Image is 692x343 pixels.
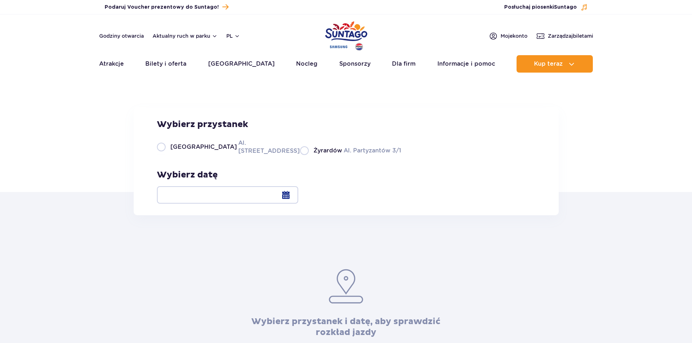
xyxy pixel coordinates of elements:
a: Mojekonto [489,32,527,40]
span: [GEOGRAPHIC_DATA] [170,143,237,151]
span: Moje konto [501,32,527,40]
button: Aktualny ruch w parku [153,33,218,39]
a: Godziny otwarcia [99,32,144,40]
span: Kup teraz [534,61,563,67]
h3: Wybierz datę [157,170,298,180]
span: Żyrardów [313,147,342,155]
a: Zarządzajbiletami [536,32,593,40]
img: pin.953eee3c.svg [328,268,364,305]
button: Kup teraz [517,55,593,73]
button: pl [226,32,240,40]
a: Atrakcje [99,55,124,73]
h3: Wybierz przystanek [157,119,401,130]
a: Dla firm [392,55,416,73]
a: Podaruj Voucher prezentowy do Suntago! [105,2,228,12]
a: Sponsorzy [339,55,371,73]
span: Posłuchaj piosenki [504,4,577,11]
a: Informacje i pomoc [437,55,495,73]
span: Suntago [554,5,577,10]
a: Bilety i oferta [145,55,186,73]
h3: Wybierz przystanek i datę, aby sprawdzić rozkład jazdy [234,316,458,338]
label: Al. Partyzantów 3/1 [300,146,401,155]
button: Posłuchaj piosenkiSuntago [504,4,588,11]
a: Nocleg [296,55,317,73]
a: [GEOGRAPHIC_DATA] [208,55,275,73]
span: Zarządzaj biletami [548,32,593,40]
a: Park of Poland [325,18,367,52]
span: Podaruj Voucher prezentowy do Suntago! [105,4,219,11]
label: Al. [STREET_ADDRESS] [157,139,291,155]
